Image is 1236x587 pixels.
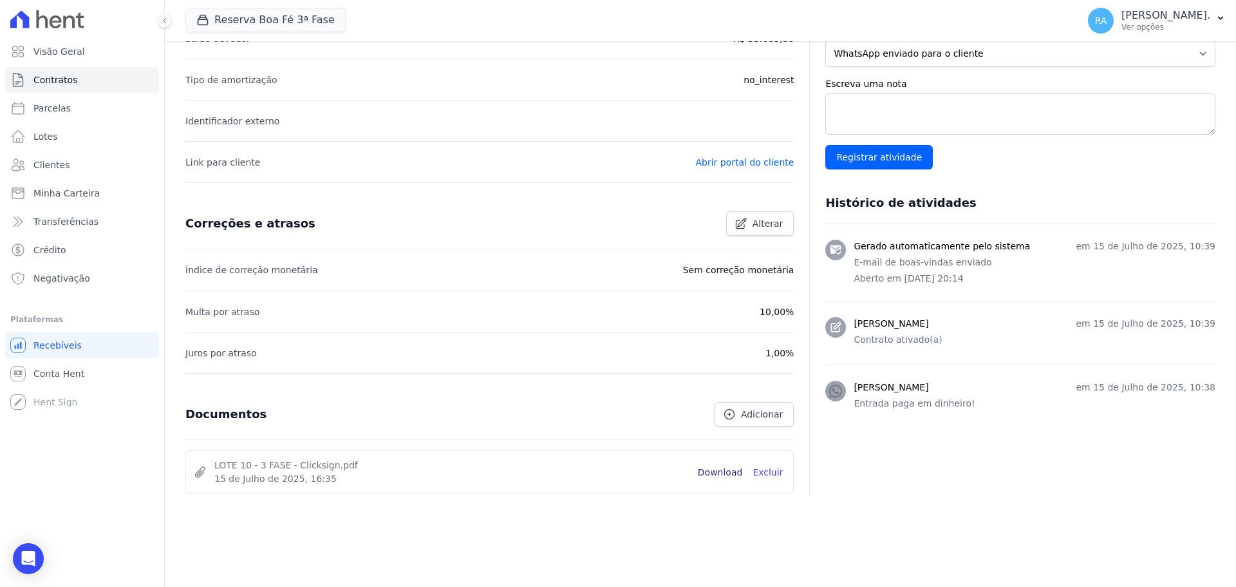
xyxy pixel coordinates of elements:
button: Reserva Boa Fé 3ª Fase [185,8,346,32]
span: Crédito [33,244,66,256]
a: Excluir [753,466,783,479]
span: Conta Hent [33,367,84,380]
h3: [PERSON_NAME] [854,317,928,331]
p: em 15 de Julho de 2025, 10:38 [1076,381,1215,394]
span: Adicionar [741,408,783,421]
p: Entrada paga em dinheiro! [854,397,1215,410]
a: Parcelas [5,95,159,121]
span: Contratos [33,73,77,86]
a: Contratos [5,67,159,93]
a: Negativação [5,265,159,291]
p: em 15 de Julho de 2025, 10:39 [1076,240,1215,253]
p: Link para cliente [185,155,260,170]
p: Contrato ativado(a) [854,333,1215,347]
button: RA [PERSON_NAME]. Ver opções [1078,3,1236,39]
p: Juros por atraso [185,345,257,361]
a: Alterar [726,211,794,236]
a: Lotes [5,124,159,149]
p: Identificador externo [185,113,279,129]
p: Aberto em [DATE] 20:14 [854,272,1215,285]
span: Recebíveis [33,339,82,352]
span: 15 de Julho de 2025, 16:35 [214,472,688,486]
a: Recebíveis [5,332,159,358]
a: Transferências [5,209,159,235]
input: Registrar atividade [825,145,933,169]
a: Adicionar [715,402,794,427]
a: Minha Carteira [5,180,159,206]
span: RA [1095,16,1107,25]
h3: Documentos [185,407,267,422]
span: Parcelas [33,102,71,115]
p: Sem correção monetária [683,262,794,278]
span: Visão Geral [33,45,85,58]
span: Minha Carteira [33,187,100,200]
a: Clientes [5,152,159,178]
h3: Correções e atrasos [185,216,315,231]
p: E-mail de boas-vindas enviado [854,256,1215,269]
span: Negativação [33,272,90,285]
a: Crédito [5,237,159,263]
span: Transferências [33,215,98,228]
span: Clientes [33,159,70,171]
p: Tipo de amortização [185,72,277,88]
p: Índice de correção monetária [185,262,318,278]
a: Conta Hent [5,361,159,387]
a: Visão Geral [5,39,159,64]
h3: Histórico de atividades [825,195,976,211]
span: Lotes [33,130,58,143]
p: 10,00% [760,304,794,320]
span: Alterar [753,217,783,230]
label: Escreva uma nota [825,77,1215,91]
p: Multa por atraso [185,304,259,320]
p: 1,00% [765,345,794,361]
p: em 15 de Julho de 2025, 10:39 [1076,317,1215,331]
p: [PERSON_NAME]. [1121,9,1210,22]
h3: [PERSON_NAME] [854,381,928,394]
p: no_interest [744,72,794,88]
div: Plataformas [10,312,154,327]
a: Abrir portal do cliente [695,157,794,168]
h3: Gerado automaticamente pelo sistema [854,240,1030,253]
a: Download [698,466,743,479]
p: Ver opções [1121,22,1210,32]
div: Open Intercom Messenger [13,543,44,574]
span: LOTE 10 - 3 FASE - Clicksign.pdf [214,459,688,472]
